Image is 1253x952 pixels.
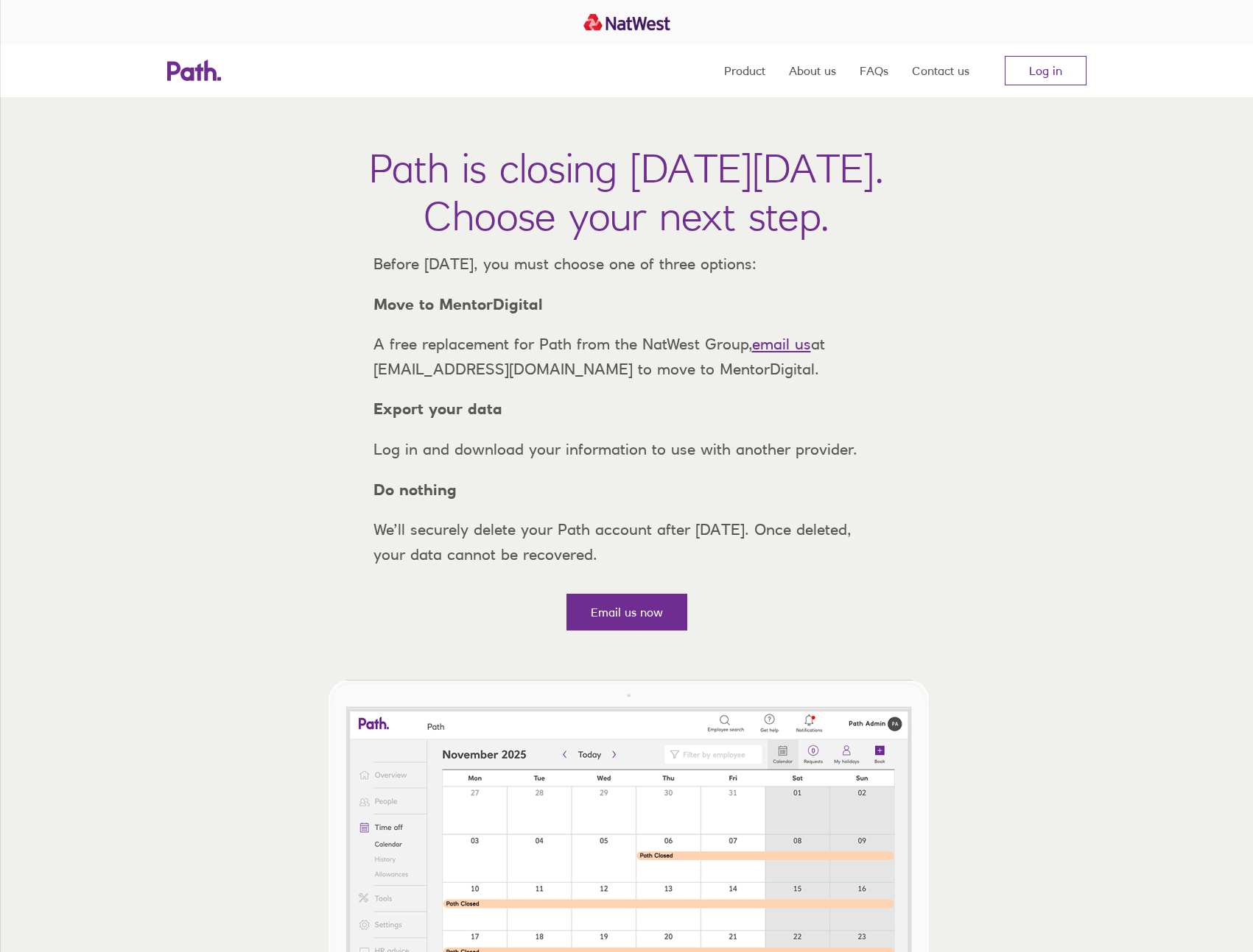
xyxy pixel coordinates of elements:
[362,332,892,381] p: A free replacement for Path from the NatWest Group, at [EMAIL_ADDRESS][DOMAIN_NAME] to move to Me...
[362,517,892,566] p: We’ll securely delete your Path account after [DATE]. Once deleted, your data cannot be recovered.
[373,399,502,418] strong: Export your data
[373,480,457,499] strong: Do nothing
[369,144,884,240] h1: Path is closing [DATE][DATE]. Choose your next step.
[362,252,892,277] p: Before [DATE], you must choose one of three options:
[860,44,888,97] a: FAQs
[1005,56,1087,85] a: Log in
[752,335,811,353] a: email us
[789,44,836,97] a: About us
[362,437,892,462] p: Log in and download your information to use with another provider.
[566,594,687,630] a: Email us now
[373,295,543,313] strong: Move to MentorDigital
[912,44,969,97] a: Contact us
[724,44,765,97] a: Product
